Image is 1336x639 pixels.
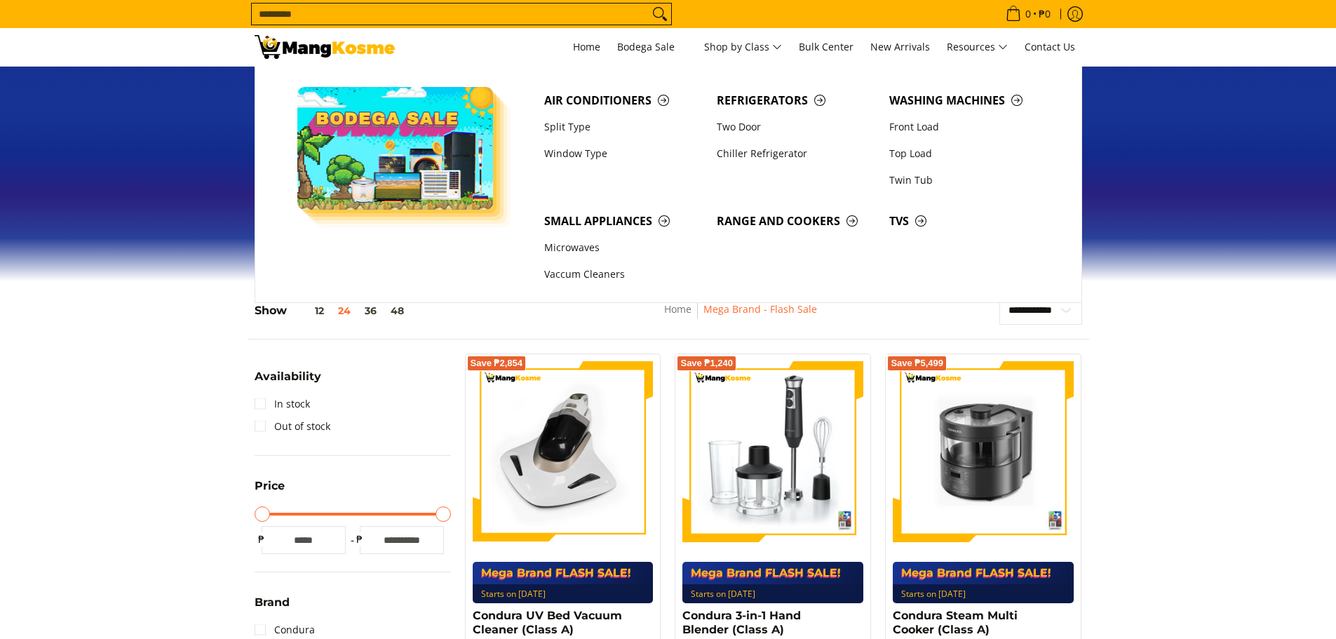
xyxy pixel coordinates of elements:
span: TVs [889,213,1048,230]
a: Condura 3-in-1 Hand Blender (Class A) [682,609,801,636]
a: Two Door [710,114,882,140]
span: Save ₱5,499 [891,359,943,368]
nav: Main Menu [409,28,1082,66]
a: Microwaves [537,235,710,262]
a: Air Conditioners [537,87,710,114]
span: Price [255,480,285,492]
a: Condura Steam Multi Cooker (Class A) [893,609,1018,636]
a: TVs [882,208,1055,234]
a: Front Load [882,114,1055,140]
span: Availability [255,371,321,382]
span: Small Appliances [544,213,703,230]
span: 0 [1023,9,1033,19]
button: Search [649,4,671,25]
img: Bodega Sale [297,87,494,210]
a: Contact Us [1018,28,1082,66]
a: Bodega Sale [610,28,694,66]
a: Chiller Refrigerator [710,140,882,167]
img: condura-hand-blender-front-full-what's-in-the-box-view-mang-kosme [682,361,863,542]
a: Resources [940,28,1015,66]
span: Shop by Class [704,39,782,56]
a: Washing Machines [882,87,1055,114]
button: 48 [384,305,411,316]
a: Home [566,28,607,66]
span: New Arrivals [870,40,930,53]
a: Window Type [537,140,710,167]
a: Condura UV Bed Vacuum Cleaner (Class A) [473,609,622,636]
span: Bodega Sale [617,39,687,56]
span: Refrigerators [717,92,875,109]
h5: Show [255,304,411,318]
span: ₱ [255,532,269,546]
a: Out of stock [255,415,330,438]
img: Condura Steam Multi Cooker (Class A) [893,361,1074,542]
span: ₱ [353,532,367,546]
a: Small Appliances [537,208,710,234]
a: Top Load [882,140,1055,167]
a: Refrigerators [710,87,882,114]
a: Range and Cookers [710,208,882,234]
img: MANG KOSME MEGA BRAND FLASH SALE: September 12-15, 2025 l Mang Kosme [255,35,395,59]
span: Save ₱2,854 [471,359,523,368]
summary: Open [255,480,285,502]
a: Vaccum Cleaners [537,262,710,288]
span: Air Conditioners [544,92,703,109]
span: Contact Us [1025,40,1075,53]
span: Washing Machines [889,92,1048,109]
a: In stock [255,393,310,415]
span: Save ₱1,240 [680,359,733,368]
a: Shop by Class [697,28,789,66]
nav: Breadcrumbs [562,301,919,332]
a: Mega Brand - Flash Sale [703,302,817,316]
span: Bulk Center [799,40,853,53]
button: 24 [331,305,358,316]
button: 36 [358,305,384,316]
img: Condura UV Bed Vacuum Cleaner (Class A) [473,361,654,542]
span: Resources [947,39,1008,56]
span: ₱0 [1037,9,1053,19]
a: Bulk Center [792,28,861,66]
a: Home [664,302,691,316]
span: Range and Cookers [717,213,875,230]
a: Twin Tub [882,167,1055,194]
a: New Arrivals [863,28,937,66]
span: • [1001,6,1055,22]
span: Brand [255,597,290,608]
button: 12 [287,305,331,316]
summary: Open [255,597,290,619]
span: Home [573,40,600,53]
summary: Open [255,371,321,393]
a: Split Type [537,114,710,140]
